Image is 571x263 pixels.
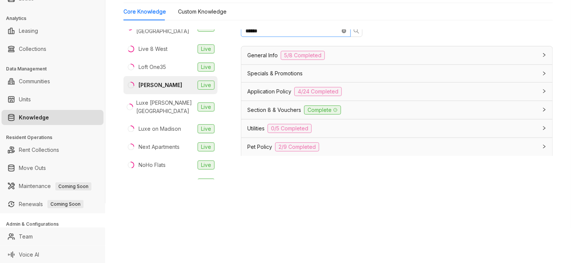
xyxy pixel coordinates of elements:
span: Coming Soon [47,200,84,208]
a: Move Outs [19,161,46,176]
li: Renewals [2,197,104,212]
div: Specials & Promotions [241,65,553,82]
span: Utilities [247,124,265,133]
div: Live 8 West [139,45,167,53]
a: Collections [19,41,46,57]
span: Live [198,81,215,90]
a: RenewalsComing Soon [19,197,84,212]
li: Move Outs [2,161,104,176]
div: Luxe [PERSON_NAME][GEOGRAPHIC_DATA] [136,99,195,115]
div: Utilities0/5 Completed [241,119,553,138]
li: Team [2,229,104,244]
h3: Data Management [6,66,105,72]
span: Live [198,124,215,133]
a: Rent Collections [19,142,59,157]
li: Voice AI [2,247,104,262]
span: collapsed [542,144,547,149]
div: General Info5/8 Completed [241,46,553,64]
span: Application Policy [247,87,291,96]
div: Next Apartments [139,143,180,151]
li: Rent Collections [2,142,104,157]
li: Communities [2,74,104,89]
li: Leasing [2,23,104,38]
span: Live [198,44,215,54]
span: 0/5 Completed [268,124,312,133]
span: collapsed [542,107,547,112]
span: Live [198,63,215,72]
li: Units [2,92,104,107]
span: collapsed [542,126,547,130]
span: Pet Policy [247,143,272,151]
div: [PERSON_NAME] [139,81,182,89]
span: search [353,28,359,34]
h3: Resident Operations [6,134,105,141]
span: Complete [304,106,341,115]
li: Knowledge [2,110,104,125]
span: Coming Soon [55,182,91,191]
div: Pet Policy2/9 Completed [241,138,553,156]
li: Collections [2,41,104,57]
li: Maintenance [2,179,104,194]
a: Leasing [19,23,38,38]
div: Custom Knowledge [178,8,227,16]
span: 4/24 Completed [294,87,342,96]
span: Section 8 & Vouchers [247,106,301,114]
a: Team [19,229,33,244]
span: collapsed [542,89,547,93]
div: NoHo Flats [139,161,166,169]
a: Voice AI [19,247,39,262]
div: Luxe on Madison [139,125,181,133]
span: close-circle [342,29,346,33]
a: Units [19,92,31,107]
span: Live [198,142,215,151]
div: Section 8 & VouchersComplete [241,101,553,119]
span: Live [198,102,215,112]
a: Communities [19,74,50,89]
span: collapsed [542,53,547,57]
div: Osprey [139,179,157,187]
span: Live [198,161,215,170]
h3: Admin & Configurations [6,221,105,228]
span: Live [198,179,215,188]
span: General Info [247,51,278,60]
span: collapsed [542,71,547,76]
h3: Analytics [6,15,105,22]
span: 2/9 Completed [275,142,319,151]
div: Core Knowledge [123,8,166,16]
span: 5/8 Completed [281,51,325,60]
div: Application Policy4/24 Completed [241,83,553,101]
a: Knowledge [19,110,49,125]
span: Specials & Promotions [247,69,303,78]
div: Loft One35 [139,63,166,71]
